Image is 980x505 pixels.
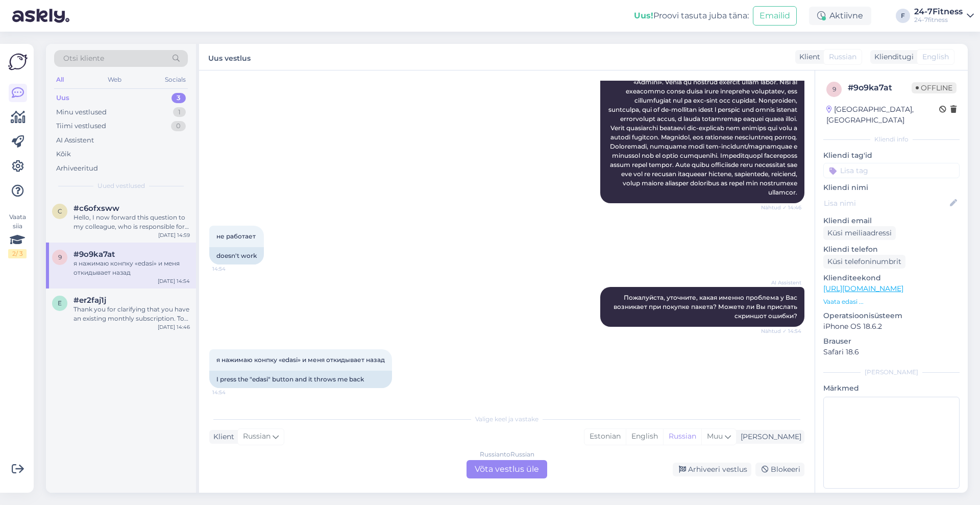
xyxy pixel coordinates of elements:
div: Blokeeri [755,463,804,476]
div: Uus [56,93,69,103]
p: Kliendi telefon [823,244,960,255]
span: 9 [832,85,836,93]
div: F [896,9,910,23]
p: Kliendi email [823,215,960,226]
button: Emailid [753,6,797,26]
div: I press the "edasi" button and it throws me back [209,371,392,388]
img: Askly Logo [8,52,28,71]
div: Hello, I now forward this question to my colleague, who is responsible for this. The reply will b... [73,213,190,231]
div: Klienditugi [870,52,914,62]
div: 24-7fitness [914,16,963,24]
div: All [54,73,66,86]
p: Operatsioonisüsteem [823,310,960,321]
div: Kliendi info [823,135,960,144]
div: Estonian [584,429,626,444]
div: 24-7Fitness [914,8,963,16]
div: Socials [163,73,188,86]
span: Muu [707,431,723,441]
span: я нажимаю конпку «edasi» и меня откидывает назад [216,356,385,364]
p: Safari 18.6 [823,347,960,357]
p: Klienditeekond [823,273,960,283]
div: 0 [171,121,186,131]
p: Kliendi nimi [823,182,960,193]
div: doesn't work [209,247,264,264]
span: e [58,299,62,307]
div: Arhiveeritud [56,163,98,174]
div: [DATE] 14:54 [158,277,190,285]
div: Russian to Russian [480,450,534,459]
div: Küsi meiliaadressi [823,226,896,240]
p: Märkmed [823,383,960,394]
div: English [626,429,663,444]
div: AI Assistent [56,135,94,146]
div: Klient [209,431,234,442]
p: Vaata edasi ... [823,297,960,306]
b: Uus! [634,11,653,20]
span: Nähtud ✓ 14:46 [761,204,801,211]
a: 24-7Fitness24-7fitness [914,8,974,24]
p: Brauser [823,336,960,347]
span: #c6ofxsww [73,204,119,213]
span: Otsi kliente [63,53,104,64]
div: Aktiivne [809,7,871,25]
input: Lisa nimi [824,198,948,209]
p: Kliendi tag'id [823,150,960,161]
span: English [922,52,949,62]
span: 14:54 [212,265,251,273]
div: [GEOGRAPHIC_DATA], [GEOGRAPHIC_DATA] [826,104,939,126]
span: #9o9ka7at [73,250,115,259]
div: Valige keel ja vastake [209,415,804,424]
div: [DATE] 14:46 [158,323,190,331]
span: Russian [243,431,271,442]
div: Arhiveeri vestlus [673,463,751,476]
div: [PERSON_NAME] [737,431,801,442]
div: Web [106,73,124,86]
div: Tiimi vestlused [56,121,106,131]
div: Kõik [56,149,71,159]
label: Uus vestlus [208,50,251,64]
div: Russian [663,429,701,444]
div: [DATE] 14:59 [158,231,190,239]
div: 2 / 3 [8,249,27,258]
span: c [58,207,62,215]
span: Russian [829,52,856,62]
input: Lisa tag [823,163,960,178]
div: Klient [795,52,820,62]
span: AI Assistent [763,279,801,286]
div: Vaata siia [8,212,27,258]
div: 1 [173,107,186,117]
div: Küsi telefoninumbrit [823,255,905,269]
div: Minu vestlused [56,107,107,117]
span: 14:54 [212,389,251,396]
span: Offline [912,82,957,93]
div: Võta vestlus üle [467,460,547,478]
div: [PERSON_NAME] [823,368,960,377]
span: Пожалуйста, уточните, какая именно проблема у Вас возникает при покупке пакета? Можете ли Вы прис... [614,294,799,320]
p: iPhone OS 18.6.2 [823,321,960,332]
span: #er2faj1j [73,296,106,305]
div: Thank you for clarifying that you have an existing monthly subscription. To inquire about applyin... [73,305,190,323]
div: я нажимаю конпку «edasi» и меня откидывает назад [73,259,190,277]
div: # 9o9ka7at [848,82,912,94]
div: Proovi tasuta juba täna: [634,10,749,22]
div: 3 [171,93,186,103]
span: не работает [216,232,256,240]
span: 9 [58,253,62,261]
span: Uued vestlused [97,181,145,190]
a: [URL][DOMAIN_NAME] [823,284,903,293]
span: Nähtud ✓ 14:54 [761,327,801,335]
